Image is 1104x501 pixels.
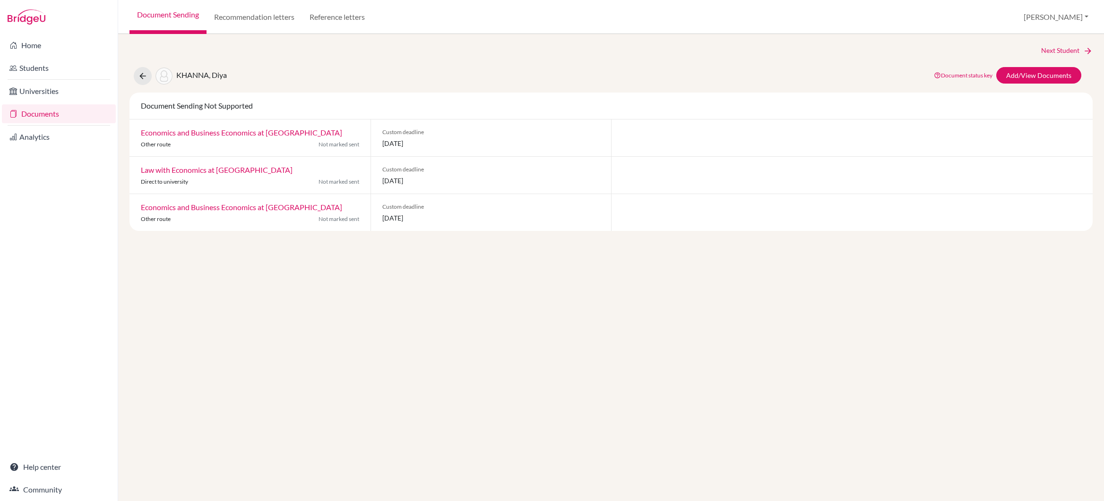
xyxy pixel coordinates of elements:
span: Custom deadline [382,128,600,136]
span: Other route [141,141,171,148]
a: Help center [2,458,116,476]
span: Direct to university [141,178,188,185]
button: [PERSON_NAME] [1019,8,1093,26]
a: Home [2,36,116,55]
span: [DATE] [382,176,600,186]
a: Economics and Business Economics at [GEOGRAPHIC_DATA] [141,128,342,137]
a: Add/View Documents [996,67,1081,84]
span: Custom deadline [382,203,600,211]
a: Document status key [934,72,992,79]
span: Custom deadline [382,165,600,174]
a: Students [2,59,116,77]
span: Not marked sent [319,178,359,186]
a: Universities [2,82,116,101]
a: Community [2,480,116,499]
a: Law with Economics at [GEOGRAPHIC_DATA] [141,165,293,174]
span: Document Sending Not Supported [141,101,253,110]
a: Documents [2,104,116,123]
span: [DATE] [382,213,600,223]
a: Analytics [2,127,116,146]
span: Not marked sent [319,215,359,223]
span: Not marked sent [319,140,359,149]
a: Next Student [1041,45,1093,56]
img: Bridge-U [8,9,45,25]
span: Other route [141,215,171,222]
a: Economics and Business Economics at [GEOGRAPHIC_DATA] [141,203,342,212]
span: [DATE] [382,138,600,148]
span: KHANNA, Diya [176,70,227,79]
